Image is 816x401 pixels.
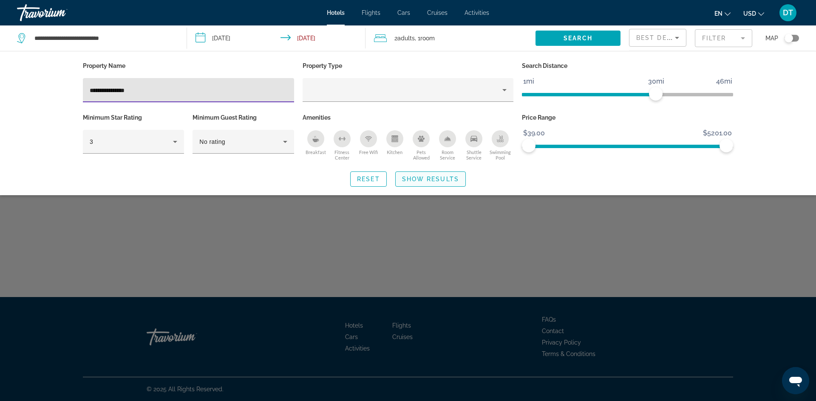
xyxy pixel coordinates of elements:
span: $39.00 [522,127,546,140]
span: ngx-slider [649,87,663,101]
button: Room Service [434,130,461,161]
a: Cars [397,9,410,16]
span: $5201.00 [702,127,733,140]
ngx-slider: ngx-slider [522,145,733,146]
span: Breakfast [306,149,326,155]
button: Breakfast [303,130,329,161]
span: en [714,10,722,17]
button: Change currency [743,7,764,20]
span: Pets Allowed [408,149,434,160]
span: Shuttle Service [461,149,487,160]
span: Reset [357,176,380,182]
span: , 1 [415,32,435,44]
span: ngx-slider-max [720,139,733,152]
span: Map [765,32,778,44]
p: Property Name [83,60,294,72]
p: Property Type [303,60,514,72]
span: 46mi [715,75,734,88]
button: Free Wifi [355,130,382,161]
p: Search Distance [522,60,733,72]
iframe: Button to launch messaging window [782,367,809,394]
button: Fitness Center [329,130,355,161]
span: Adults [397,35,415,42]
p: Minimum Star Rating [83,112,184,123]
span: DT [783,8,793,17]
a: Activities [465,9,489,16]
button: Shuttle Service [461,130,487,161]
p: Price Range [522,112,733,123]
button: Kitchen [382,130,408,161]
div: Hotel Filters [79,60,737,163]
span: ngx-slider [522,139,535,152]
button: User Menu [777,4,799,22]
button: Filter [695,29,752,48]
a: Travorium [17,2,102,24]
button: Travelers: 2 adults, 0 children [365,25,535,51]
button: Pets Allowed [408,130,434,161]
span: No rating [199,138,225,145]
a: Flights [362,9,380,16]
span: Best Deals [636,34,680,41]
p: Amenities [303,112,514,123]
span: Swimming Pool [487,149,513,160]
span: Show Results [402,176,459,182]
button: Reset [350,171,387,187]
span: Room Service [434,149,461,160]
button: Toggle map [778,34,799,42]
button: Show Results [395,171,466,187]
span: 3 [90,138,93,145]
span: Fitness Center [329,149,355,160]
span: 30mi [647,75,666,88]
button: Change language [714,7,731,20]
p: Minimum Guest Rating [193,112,294,123]
a: Hotels [327,9,345,16]
span: Search [564,35,592,42]
span: Free Wifi [359,149,378,155]
mat-select: Sort by [636,33,679,43]
button: Check-in date: Sep 28, 2025 Check-out date: Sep 29, 2025 [187,25,365,51]
span: 2 [394,32,415,44]
button: Swimming Pool [487,130,513,161]
span: Kitchen [387,149,402,155]
mat-select: Property type [309,85,507,95]
span: 1mi [522,75,535,88]
span: Room [420,35,435,42]
a: Cruises [427,9,448,16]
button: Search [535,31,620,46]
ngx-slider: ngx-slider [522,93,733,95]
span: USD [743,10,756,17]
